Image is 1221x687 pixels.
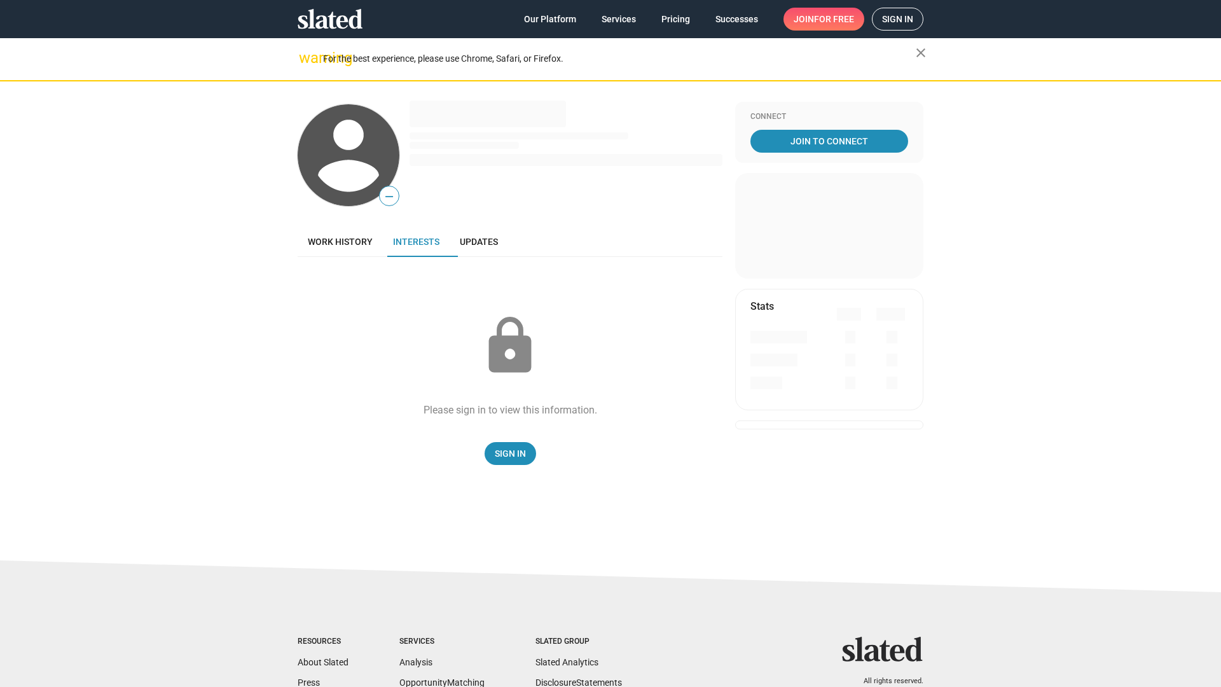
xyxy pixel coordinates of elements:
[308,237,373,247] span: Work history
[299,50,314,66] mat-icon: warning
[495,442,526,465] span: Sign In
[783,8,864,31] a: Joinfor free
[750,300,774,313] mat-card-title: Stats
[705,8,768,31] a: Successes
[591,8,646,31] a: Services
[602,8,636,31] span: Services
[393,237,439,247] span: Interests
[753,130,906,153] span: Join To Connect
[399,657,432,667] a: Analysis
[298,226,383,257] a: Work history
[913,45,928,60] mat-icon: close
[750,112,908,122] div: Connect
[535,637,622,647] div: Slated Group
[651,8,700,31] a: Pricing
[298,657,348,667] a: About Slated
[872,8,923,31] a: Sign in
[750,130,908,153] a: Join To Connect
[380,188,399,205] span: —
[323,50,916,67] div: For the best experience, please use Chrome, Safari, or Firefox.
[661,8,690,31] span: Pricing
[882,8,913,30] span: Sign in
[450,226,508,257] a: Updates
[399,637,485,647] div: Services
[298,637,348,647] div: Resources
[535,657,598,667] a: Slated Analytics
[424,403,597,417] div: Please sign in to view this information.
[383,226,450,257] a: Interests
[478,314,542,378] mat-icon: lock
[460,237,498,247] span: Updates
[485,442,536,465] a: Sign In
[794,8,854,31] span: Join
[715,8,758,31] span: Successes
[524,8,576,31] span: Our Platform
[514,8,586,31] a: Our Platform
[814,8,854,31] span: for free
